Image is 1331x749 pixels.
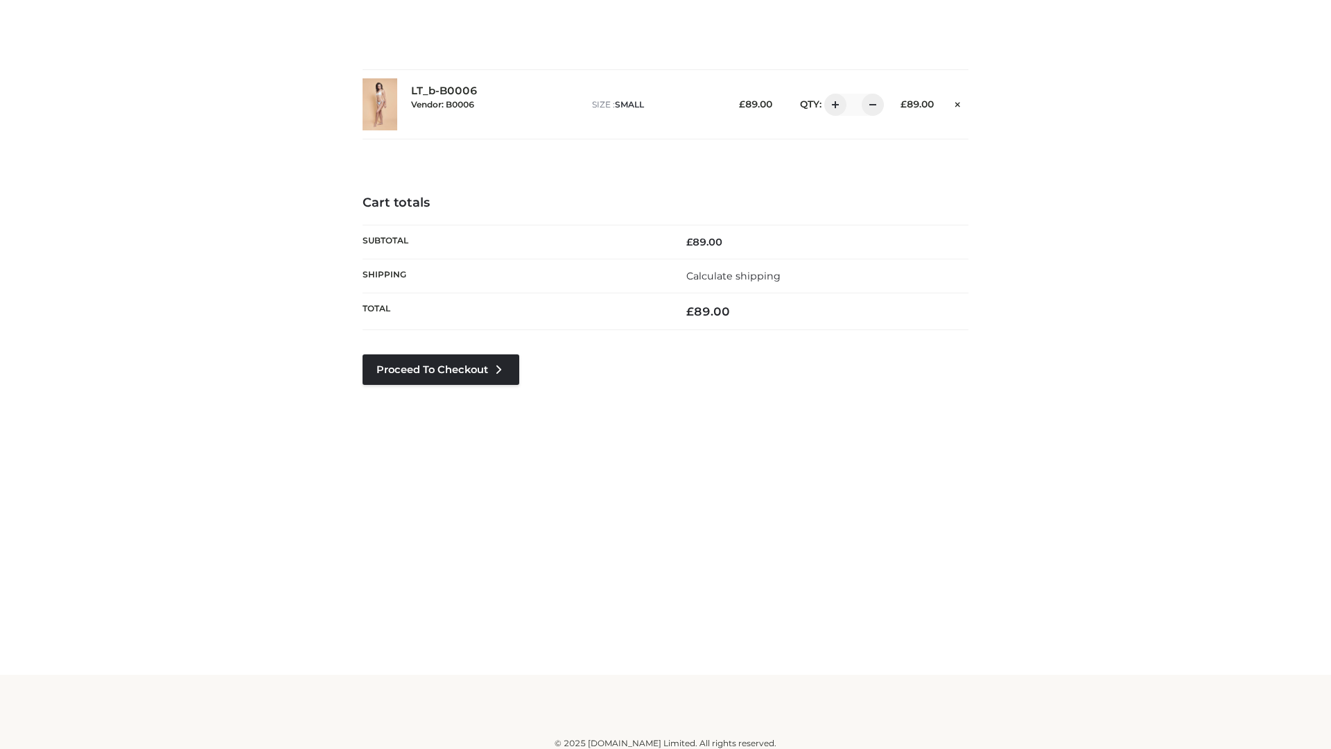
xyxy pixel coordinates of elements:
span: £ [686,236,693,248]
a: Proceed to Checkout [363,354,519,385]
p: size : [592,98,717,111]
bdi: 89.00 [686,304,730,318]
span: £ [739,98,745,110]
a: Calculate shipping [686,270,781,282]
th: Total [363,293,665,330]
span: SMALL [615,99,644,110]
bdi: 89.00 [686,236,722,248]
span: £ [901,98,907,110]
a: Remove this item [948,94,968,112]
div: LT_b-B0006 [411,85,578,123]
bdi: 89.00 [739,98,772,110]
bdi: 89.00 [901,98,934,110]
th: Shipping [363,259,665,293]
div: QTY: [786,94,879,116]
small: Vendor: B0006 [411,99,474,110]
th: Subtotal [363,225,665,259]
h4: Cart totals [363,196,968,211]
span: £ [686,304,694,318]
